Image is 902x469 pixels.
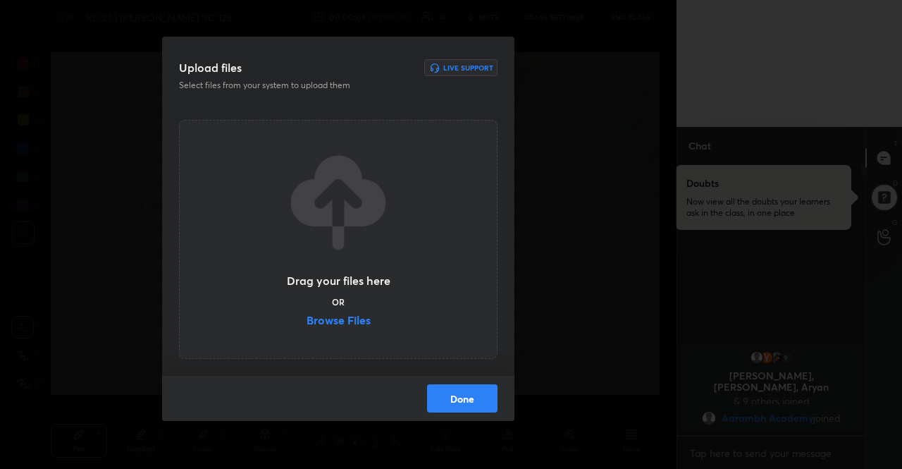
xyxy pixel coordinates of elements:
[427,384,498,413] button: Done
[443,64,493,71] h6: Live Support
[179,79,407,92] p: Select files from your system to upload them
[287,275,390,286] h3: Drag your files here
[179,59,242,76] h3: Upload files
[332,298,345,306] h5: OR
